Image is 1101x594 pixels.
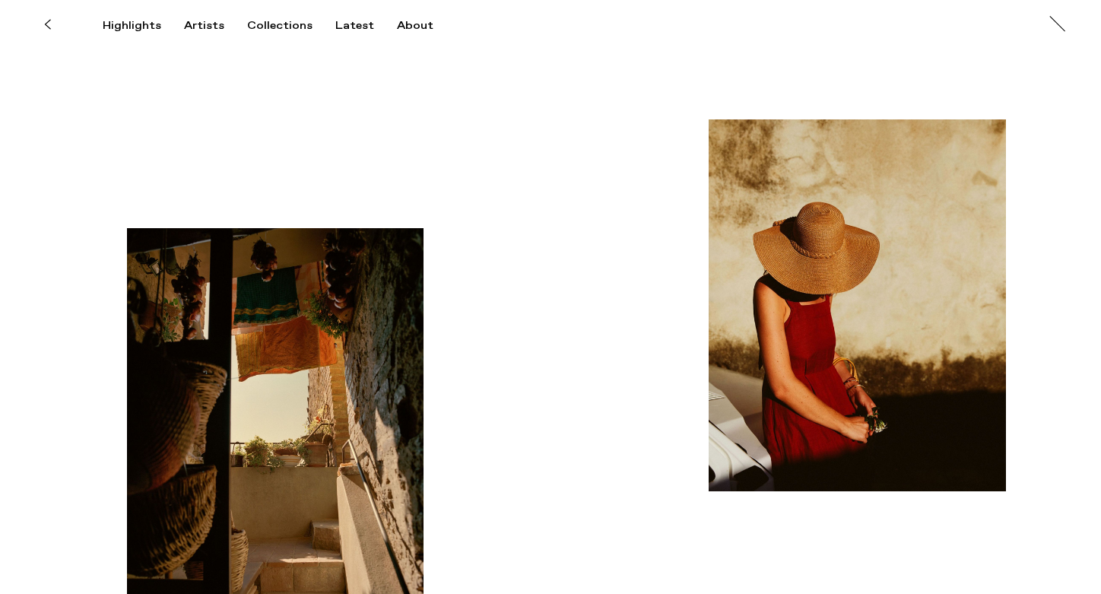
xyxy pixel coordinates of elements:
div: About [397,19,433,33]
div: Highlights [103,19,161,33]
button: Artists [184,19,247,33]
div: Latest [335,19,374,33]
button: Highlights [103,19,184,33]
button: About [397,19,456,33]
button: Latest [335,19,397,33]
div: Collections [247,19,313,33]
button: Collections [247,19,335,33]
div: Artists [184,19,224,33]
